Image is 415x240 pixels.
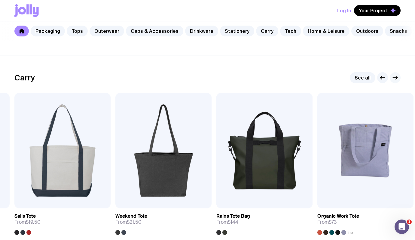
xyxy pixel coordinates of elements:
span: +5 [347,230,353,235]
span: From [317,219,337,225]
a: Tops [67,26,88,36]
h3: Rains Tote Bag [216,213,250,219]
a: Caps & Accessories [126,26,183,36]
span: 1 [407,220,412,224]
h2: Carry [14,73,35,82]
h3: Organic Work Tote [317,213,359,219]
span: Your Project [359,8,387,14]
a: Carry [256,26,278,36]
iframe: Intercom live chat [395,220,409,234]
span: From [14,219,41,225]
span: From [115,219,142,225]
span: $73 [329,219,337,225]
a: See all [350,72,375,83]
a: Stationery [220,26,254,36]
span: $144 [228,219,238,225]
a: Snacks [385,26,412,36]
span: From [216,219,238,225]
a: Packaging [31,26,65,36]
a: Organic Work ToteFrom$73+5 [317,208,413,235]
span: $19.50 [26,219,41,225]
a: Rains Tote BagFrom$144 [216,208,313,235]
a: Outdoors [351,26,383,36]
span: $21.50 [127,219,142,225]
h3: Sails Tote [14,213,36,219]
button: Log In [337,5,351,16]
a: Sails ToteFrom$19.50 [14,208,111,235]
a: Tech [280,26,301,36]
a: Outerwear [90,26,124,36]
a: Drinkware [185,26,218,36]
a: Weekend ToteFrom$21.50 [115,208,212,235]
h3: Weekend Tote [115,213,147,219]
button: Your Project [354,5,401,16]
a: Home & Leisure [303,26,349,36]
